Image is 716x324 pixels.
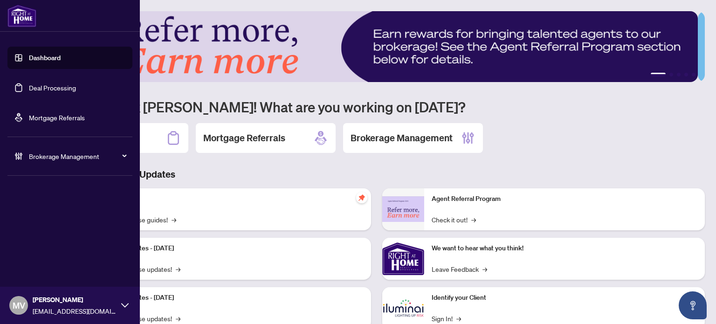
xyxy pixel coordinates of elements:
[432,293,697,303] p: Identify your Client
[482,264,487,274] span: →
[98,243,364,254] p: Platform Updates - [DATE]
[176,313,180,324] span: →
[651,73,666,76] button: 1
[679,291,707,319] button: Open asap
[684,73,688,76] button: 4
[471,214,476,225] span: →
[29,83,76,92] a: Deal Processing
[33,295,117,305] span: [PERSON_NAME]
[98,293,364,303] p: Platform Updates - [DATE]
[203,131,285,145] h2: Mortgage Referrals
[176,264,180,274] span: →
[382,196,424,222] img: Agent Referral Program
[172,214,176,225] span: →
[48,11,698,82] img: Slide 0
[432,214,476,225] a: Check it out!→
[692,73,695,76] button: 5
[48,168,705,181] h3: Brokerage & Industry Updates
[432,194,697,204] p: Agent Referral Program
[98,194,364,204] p: Self-Help
[432,243,697,254] p: We want to hear what you think!
[382,238,424,280] img: We want to hear what you think!
[456,313,461,324] span: →
[29,113,85,122] a: Mortgage Referrals
[432,313,461,324] a: Sign In!→
[669,73,673,76] button: 2
[351,131,453,145] h2: Brokerage Management
[432,264,487,274] a: Leave Feedback→
[33,306,117,316] span: [EMAIL_ADDRESS][DOMAIN_NAME]
[677,73,681,76] button: 3
[29,151,126,161] span: Brokerage Management
[7,5,36,27] img: logo
[13,299,25,312] span: MV
[356,192,367,203] span: pushpin
[29,54,61,62] a: Dashboard
[48,98,705,116] h1: Welcome back [PERSON_NAME]! What are you working on [DATE]?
